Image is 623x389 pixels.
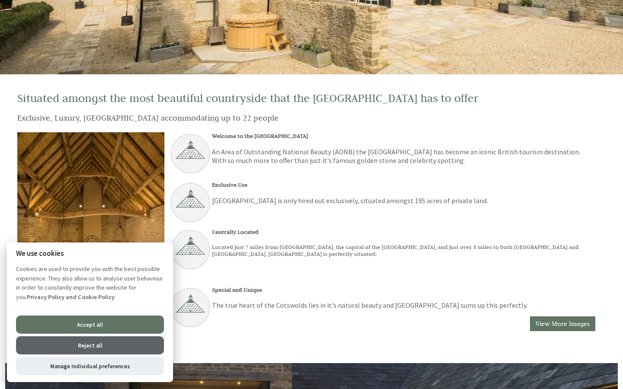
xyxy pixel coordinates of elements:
[17,112,595,124] h2: Exclusive, Luxury, [GEOGRAPHIC_DATA] accommodating up to 22 people
[212,132,308,139] strong: Welcome to the [GEOGRAPHIC_DATA]
[27,293,115,301] a: Privacy Policy and Cookie Policy
[212,286,262,293] strong: Special and Unique
[212,228,259,235] strong: Centrally Located
[530,316,595,331] a: View More Images
[16,357,164,375] button: Manage Individual preferences
[17,147,595,173] p: An Area of Outstanding National Beauty (AONB) the [GEOGRAPHIC_DATA] has become an iconic British ...
[212,181,247,188] strong: Exclusive Use
[7,265,173,308] p: Cookies are used to provide you with the best possible experience. They also allow us to analyse ...
[17,301,595,309] p: The true heart of the Cotswolds lies in it's natural beauty and [GEOGRAPHIC_DATA] sums up this pe...
[17,91,595,105] h1: Situated amongst the most beautiful countryside that the [GEOGRAPHIC_DATA] has to offer
[17,243,595,257] h4: Located just 7 miles from [GEOGRAPHIC_DATA], the capital of the [GEOGRAPHIC_DATA], and just over ...
[17,196,595,205] p: [GEOGRAPHIC_DATA] is only hired out exclusively, situated amongst 195 acres of private land.
[16,316,164,334] button: Accept all
[16,336,164,354] button: Reject all
[7,249,173,258] h2: We use cookies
